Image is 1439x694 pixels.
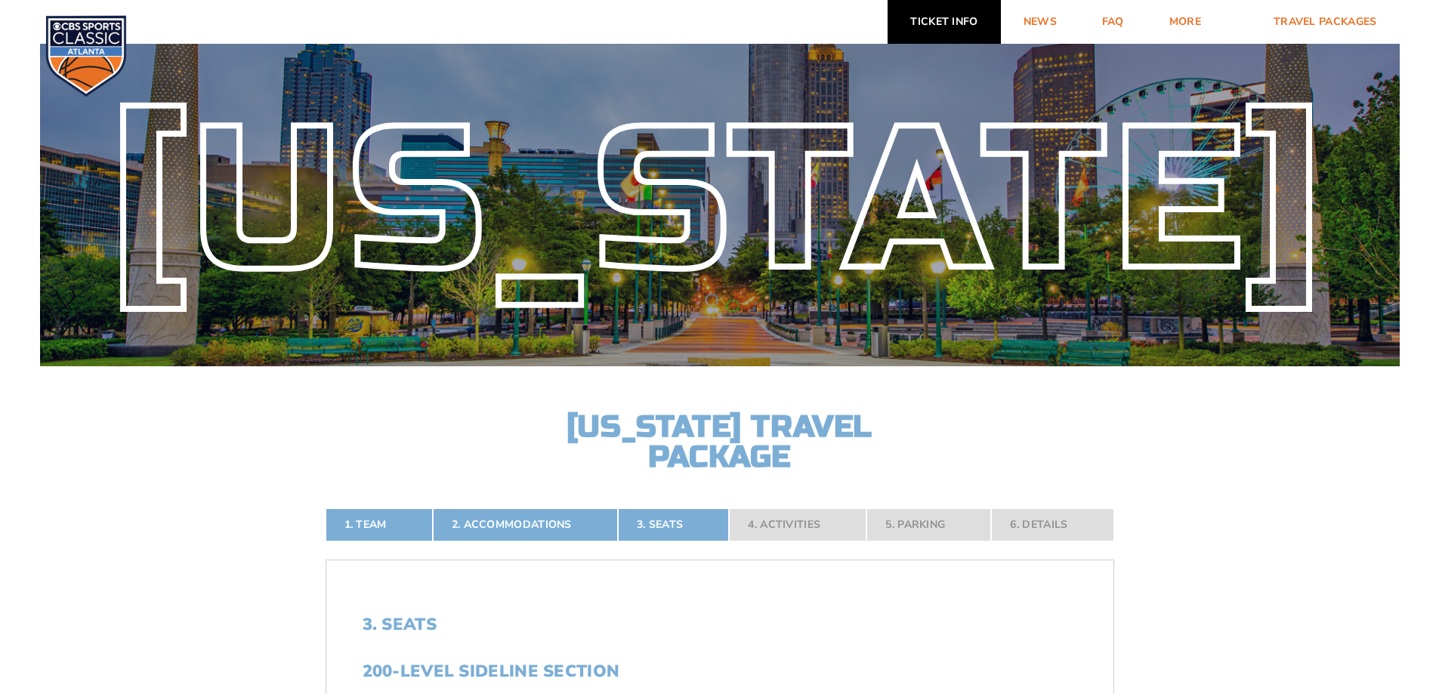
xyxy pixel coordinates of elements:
[433,508,618,541] a: 2. Accommodations
[554,412,886,472] h2: [US_STATE] Travel Package
[363,662,1077,681] h3: 200-Level Sideline Section
[326,508,433,541] a: 1. Team
[363,615,1077,634] h2: 3. Seats
[45,15,127,97] img: CBS Sports Classic
[40,121,1400,282] div: [US_STATE]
